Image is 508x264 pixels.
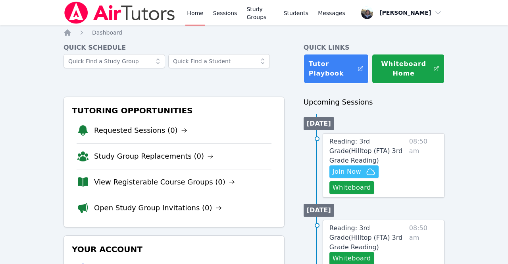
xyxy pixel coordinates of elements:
li: [DATE] [304,117,334,130]
h3: Tutoring Opportunities [70,103,278,118]
a: Requested Sessions (0) [94,125,187,136]
button: Whiteboard [329,181,374,194]
h3: Upcoming Sessions [304,97,444,108]
span: 08:50 am [409,137,438,194]
a: Study Group Replacements (0) [94,151,214,162]
a: Reading: 3rd Grade(Hilltop (FTA) 3rd Grade Reading) [329,137,406,165]
input: Quick Find a Study Group [63,54,165,68]
span: Reading: 3rd Grade ( Hilltop (FTA) 3rd Grade Reading ) [329,138,402,164]
a: Reading: 3rd Grade(Hilltop (FTA) 3rd Grade Reading) [329,223,406,252]
h4: Quick Links [304,43,444,52]
h3: Your Account [70,242,278,256]
button: Join Now [329,165,379,178]
button: Whiteboard Home [372,54,444,83]
a: View Registerable Course Groups (0) [94,177,235,188]
a: Dashboard [92,29,122,37]
nav: Breadcrumb [63,29,444,37]
a: Tutor Playbook [304,54,369,83]
input: Quick Find a Student [168,54,270,68]
a: Open Study Group Invitations (0) [94,202,222,214]
img: Air Tutors [63,2,176,24]
span: Reading: 3rd Grade ( Hilltop (FTA) 3rd Grade Reading ) [329,224,402,251]
span: Messages [318,9,345,17]
span: Join Now [333,167,361,177]
li: [DATE] [304,204,334,217]
h4: Quick Schedule [63,43,285,52]
span: Dashboard [92,29,122,36]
